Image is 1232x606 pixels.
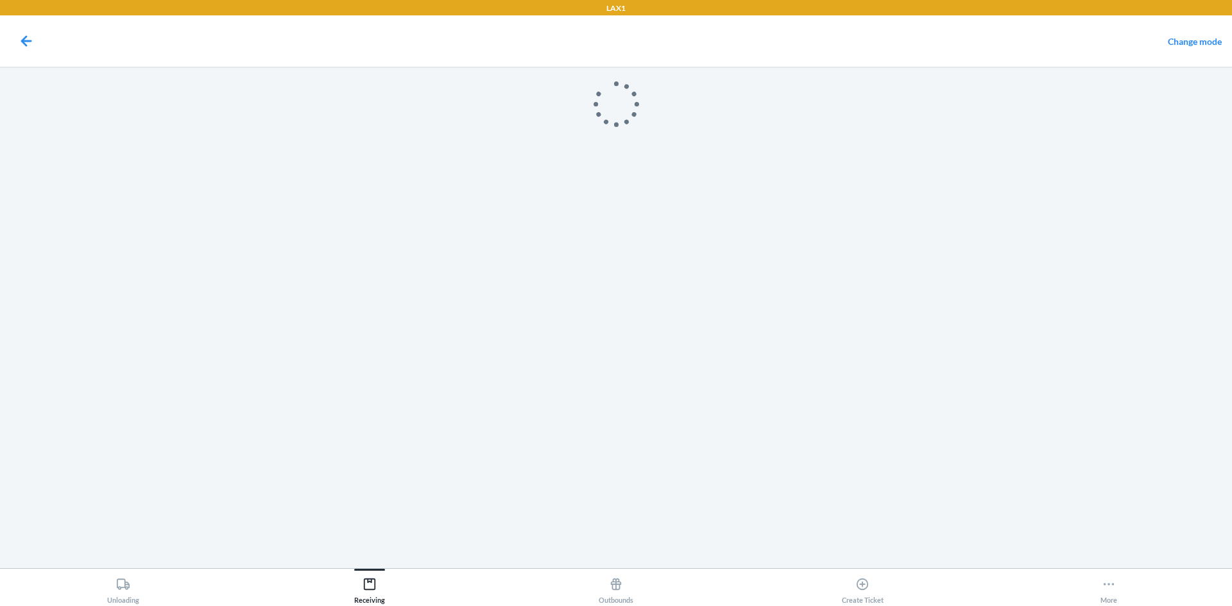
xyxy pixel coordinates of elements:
button: More [986,569,1232,604]
div: Create Ticket [842,572,884,604]
button: Outbounds [493,569,739,604]
div: More [1100,572,1117,604]
a: Change mode [1168,36,1222,47]
div: Unloading [107,572,139,604]
button: Receiving [246,569,493,604]
div: Receiving [354,572,385,604]
p: LAX1 [606,3,626,14]
div: Outbounds [599,572,633,604]
button: Create Ticket [739,569,986,604]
